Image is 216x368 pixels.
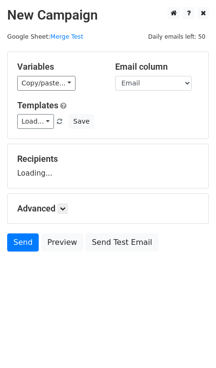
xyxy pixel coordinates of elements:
h5: Email column [115,62,199,72]
button: Save [69,114,94,129]
h5: Advanced [17,203,199,214]
a: Send [7,233,39,252]
small: Google Sheet: [7,33,83,40]
a: Load... [17,114,54,129]
h2: New Campaign [7,7,209,23]
a: Send Test Email [86,233,158,252]
a: Preview [41,233,83,252]
h5: Variables [17,62,101,72]
a: Templates [17,100,58,110]
a: Daily emails left: 50 [145,33,209,40]
a: Copy/paste... [17,76,76,91]
div: Loading... [17,154,199,179]
span: Daily emails left: 50 [145,32,209,42]
a: Merge Test [50,33,83,40]
h5: Recipients [17,154,199,164]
